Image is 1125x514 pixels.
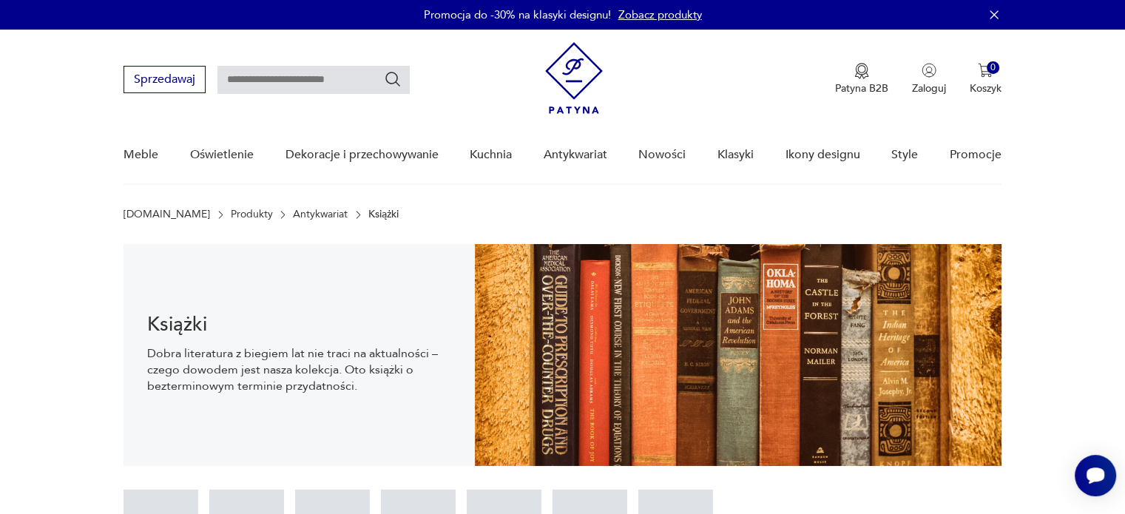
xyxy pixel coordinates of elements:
p: Promocja do -30% na klasyki designu! [424,7,611,22]
a: Ikona medaluPatyna B2B [835,63,888,95]
a: Oświetlenie [190,126,254,183]
a: Produkty [231,209,273,220]
img: Patyna - sklep z meblami i dekoracjami vintage [545,42,603,114]
img: Ikona koszyka [978,63,993,78]
p: Zaloguj [912,81,946,95]
a: Promocje [950,126,1001,183]
p: Patyna B2B [835,81,888,95]
a: Sprzedawaj [124,75,206,86]
a: Antykwariat [293,209,348,220]
a: Ikony designu [785,126,859,183]
a: Nowości [638,126,686,183]
a: Kuchnia [470,126,512,183]
a: Dekoracje i przechowywanie [285,126,438,183]
p: Dobra literatura z biegiem lat nie traci na aktualności – czego dowodem jest nasza kolekcja. Oto ... [147,345,451,394]
a: Zobacz produkty [618,7,702,22]
button: 0Koszyk [970,63,1001,95]
div: 0 [987,61,999,74]
iframe: Smartsupp widget button [1075,455,1116,496]
a: Antykwariat [544,126,607,183]
button: Patyna B2B [835,63,888,95]
button: Sprzedawaj [124,66,206,93]
a: Style [891,126,918,183]
button: Szukaj [384,70,402,88]
a: Meble [124,126,158,183]
p: Koszyk [970,81,1001,95]
img: Ikona medalu [854,63,869,79]
p: Książki [368,209,399,220]
h1: Książki [147,316,451,334]
a: [DOMAIN_NAME] [124,209,210,220]
img: Ikonka użytkownika [922,63,936,78]
a: Klasyki [717,126,754,183]
button: Zaloguj [912,63,946,95]
img: Książki [475,244,1001,466]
